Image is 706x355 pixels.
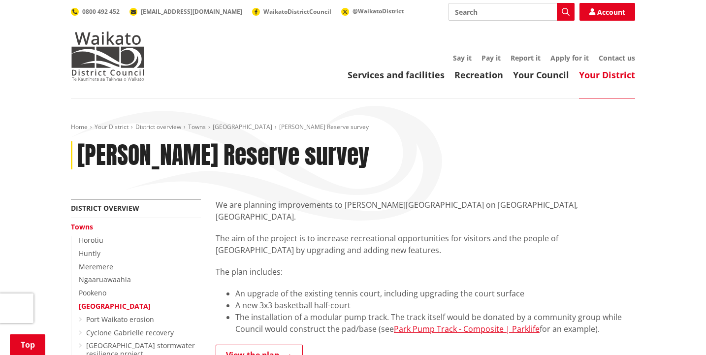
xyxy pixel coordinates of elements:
a: 0800 492 452 [71,7,120,16]
li: The installation of a modular pump track. The track itself would be donated by a community group ... [235,311,635,335]
p: The plan includes: [216,266,635,278]
nav: breadcrumb [71,123,635,131]
a: District overview [135,123,181,131]
a: Home [71,123,88,131]
a: Pay it [481,53,501,63]
img: Waikato District Council - Te Kaunihera aa Takiwaa o Waikato [71,32,145,81]
a: Your District [95,123,128,131]
li: An upgrade of the existing tennis court, including upgrading the court surface [235,288,635,299]
a: Report it [511,53,541,63]
h1: [PERSON_NAME] Reserve survey [77,141,369,170]
a: Top [10,334,45,355]
a: Huntly [79,249,100,258]
a: District overview [71,203,139,213]
a: Horotiu [79,235,103,245]
a: [EMAIL_ADDRESS][DOMAIN_NAME] [129,7,242,16]
a: Port Waikato erosion [86,315,154,324]
li: A new 3x3 basketball half-court [235,299,635,311]
span: 0800 492 452 [82,7,120,16]
a: Park Pump Track - Composite | Parklife [394,323,540,334]
a: Recreation [454,69,503,81]
a: WaikatoDistrictCouncil [252,7,331,16]
a: [GEOGRAPHIC_DATA] [213,123,272,131]
a: Apply for it [550,53,589,63]
input: Search input [449,3,575,21]
a: [GEOGRAPHIC_DATA] [79,301,151,311]
a: Towns [71,222,93,231]
span: [EMAIL_ADDRESS][DOMAIN_NAME] [141,7,242,16]
span: @WaikatoDistrict [353,7,404,15]
a: Pookeno [79,288,106,297]
a: Services and facilities [348,69,445,81]
a: Account [579,3,635,21]
span: WaikatoDistrictCouncil [263,7,331,16]
a: Your Council [513,69,569,81]
a: Cyclone Gabrielle recovery [86,328,174,337]
iframe: Messenger Launcher [661,314,696,349]
a: @WaikatoDistrict [341,7,404,15]
p: The aim of the project is to increase recreational opportunities for visitors and the people of [... [216,232,635,256]
a: Meremere [79,262,113,271]
a: Say it [453,53,472,63]
a: Towns [188,123,206,131]
a: Your District [579,69,635,81]
a: Ngaaruawaahia [79,275,131,284]
a: Contact us [599,53,635,63]
p: We are planning improvements to [PERSON_NAME][GEOGRAPHIC_DATA] on [GEOGRAPHIC_DATA], [GEOGRAPHIC_... [216,199,635,223]
span: [PERSON_NAME] Reserve survey [279,123,369,131]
